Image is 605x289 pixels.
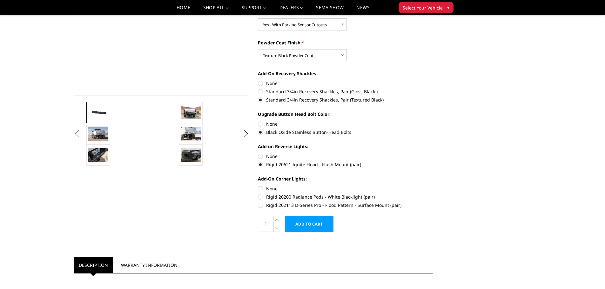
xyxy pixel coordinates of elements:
label: Black Oxide Stainless Button-Head Bolts [258,129,433,135]
a: News [356,5,369,15]
a: Dealers [279,5,304,15]
a: Description [74,257,113,273]
label: None [258,153,433,160]
label: None [258,185,433,192]
label: None [258,80,433,87]
img: 2020-2025 Chevrolet / GMC 2500-3500 - Freedom Series - Rear Bumper [181,106,201,119]
label: None [258,121,433,127]
span: Select Your Vehicle [403,4,443,11]
span: ▾ [447,4,449,11]
img: 2020-2025 Chevrolet / GMC 2500-3500 - Freedom Series - Rear Bumper [88,148,108,161]
button: Select Your Vehicle [399,2,454,13]
label: Rigid 20621 Ignite Flood - Flush Mount (pair) [258,161,433,168]
img: 2020-2025 Chevrolet / GMC 2500-3500 - Freedom Series - Rear Bumper [88,127,108,141]
label: Rigid 20200 Radiance Pods - White Blacklight (pair) [258,194,433,200]
img: 2020-2025 Chevrolet / GMC 2500-3500 - Freedom Series - Rear Bumper [88,108,108,117]
label: Add-On Corner Lights: [258,175,433,182]
a: SEMA Show [316,5,344,15]
input: Add to Cart [285,216,333,232]
label: Add-On Recovery Shackles : [258,70,433,77]
a: Home [177,5,190,15]
button: Previous [72,129,82,139]
label: Standard 3/4in Recovery Shackles, Pair (Textured Black) [258,96,433,103]
img: 2020-2025 Chevrolet / GMC 2500-3500 - Freedom Series - Rear Bumper [181,127,201,140]
a: Warranty Information [116,257,182,273]
label: Standard 3/4in Recovery Shackles, Pair (Gloss Black ) [258,88,433,95]
label: Rigid 202113 D-Series Pro - Flood Pattern - Surface Mount (pair) [258,202,433,208]
img: 2020-2025 Chevrolet / GMC 2500-3500 - Freedom Series - Rear Bumper [181,148,201,161]
button: Next [241,129,251,139]
label: Powder Coat Finish: [258,39,433,46]
label: Add-on Reverse Lights: [258,143,433,150]
a: shop all [203,5,229,15]
a: Support [242,5,267,15]
label: Upgrade Button Head Bolt Color: [258,111,433,117]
